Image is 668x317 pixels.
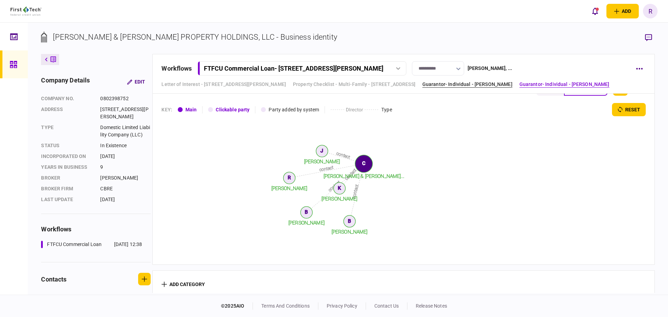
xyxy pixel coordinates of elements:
button: FTFCU Commercial Loan- [STREET_ADDRESS][PERSON_NAME] [198,61,406,76]
div: Main [185,106,197,113]
text: B [348,218,351,224]
a: FTFCU Commercial Loan[DATE] 12:38 [41,241,142,248]
text: contact [319,165,334,172]
text: R [288,175,291,180]
div: Type [381,106,392,113]
div: © 2025 AIO [221,302,253,310]
tspan: [PERSON_NAME] [271,185,308,191]
div: Domestic Limited Liability Company (LLC) [100,124,151,138]
div: KEY : [161,106,172,113]
text: J [321,148,324,153]
div: [PERSON_NAME] & [PERSON_NAME] PROPERTY HOLDINGS, LLC - Business identity [53,31,337,43]
a: contact us [374,303,399,309]
div: company details [41,76,90,88]
div: Clickable party [216,106,249,113]
text: contact [336,151,351,159]
a: terms and conditions [261,303,310,309]
text: C [363,160,366,166]
div: [DATE] [100,196,151,203]
div: contacts [41,275,66,284]
button: open notifications list [588,4,602,18]
div: In Existence [100,142,151,149]
div: [PERSON_NAME] , ... [468,65,512,72]
img: client company logo [10,7,41,16]
div: 0802398752 [100,95,151,102]
div: Party added by system [269,106,319,113]
a: Guarantor- Individual - [PERSON_NAME] [422,81,512,88]
text: B [305,209,308,215]
div: years in business [41,164,93,171]
text: K [338,185,341,191]
div: status [41,142,93,149]
tspan: [PERSON_NAME] [321,196,358,201]
div: address [41,106,93,120]
div: company no. [41,95,93,102]
a: release notes [416,303,447,309]
tspan: [PERSON_NAME] [304,159,340,164]
div: [DATE] 12:38 [114,241,142,248]
div: [PERSON_NAME] [100,174,151,182]
a: Property Checklist - Multi-Family - [STREET_ADDRESS] [293,81,415,88]
div: CBRE [100,185,151,192]
tspan: [PERSON_NAME] [332,229,368,235]
button: add category [161,282,205,287]
button: open adding identity options [606,4,639,18]
button: reset [612,103,646,116]
div: Type [41,124,93,138]
tspan: [PERSON_NAME] [288,220,325,225]
div: [DATE] [100,153,151,160]
div: 9 [100,164,151,171]
text: contact [351,184,359,199]
div: workflows [161,64,192,73]
div: FTFCU Commercial Loan - [STREET_ADDRESS][PERSON_NAME] [204,65,383,72]
div: broker firm [41,185,93,192]
tspan: [PERSON_NAME] & [PERSON_NAME]... [324,173,404,179]
a: privacy policy [327,303,357,309]
a: Letter of Interest - [STREET_ADDRESS][PERSON_NAME] [161,81,286,88]
div: incorporated on [41,153,93,160]
div: [STREET_ADDRESS][PERSON_NAME] [100,106,151,120]
div: Broker [41,174,93,182]
button: R [643,4,658,18]
div: workflows [41,224,151,234]
a: Guarantor- Individual - [PERSON_NAME] [519,81,610,88]
div: FTFCU Commercial Loan [47,241,102,248]
div: last update [41,196,93,203]
button: Edit [121,76,151,88]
